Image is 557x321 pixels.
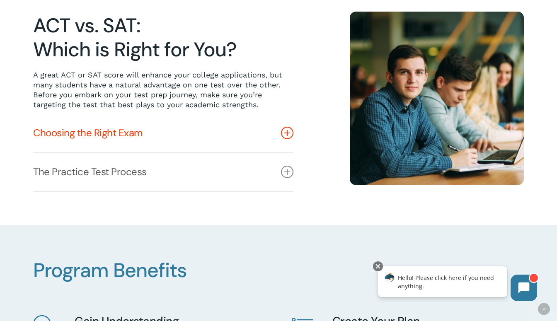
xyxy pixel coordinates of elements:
[33,14,293,62] h2: ACT vs. SAT: Which is Right for You?
[369,260,545,309] iframe: Chatbot
[33,114,293,152] a: Choosing the Right Exam
[350,12,523,185] img: Happy Students 14
[33,153,293,191] a: The Practice Test Process
[33,70,293,110] p: A great ACT or SAT score will enhance your college applications, but many students have a natural...
[33,257,187,283] span: Program Benefits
